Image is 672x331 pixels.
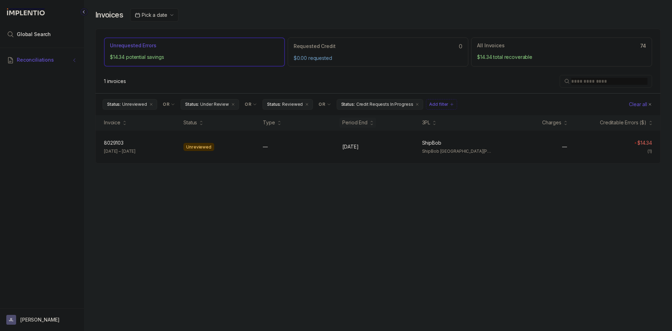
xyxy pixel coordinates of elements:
li: Filter Chip Connector undefined [163,102,175,107]
div: (1) [647,148,652,155]
div: remove content [148,102,154,107]
p: 8029103 [104,139,124,146]
button: Filter Chip Unreviewed [103,99,157,110]
p: OR [318,102,325,107]
div: Remaining page entries [104,78,126,85]
p: Clear all [629,101,647,108]
li: Filter Chip Connector undefined [245,102,257,107]
p: Under Review [200,101,229,108]
span: User initials [6,315,16,325]
p: OR [245,102,251,107]
div: 0 [294,42,463,50]
button: Filter Chip Connector undefined [160,99,178,109]
p: $0.00 requested [294,55,463,62]
button: User initials[PERSON_NAME] [6,315,78,325]
h6: 74 [640,43,646,49]
img: red pointer upwards [634,142,636,144]
p: Add filter [429,101,448,108]
p: Status: [341,101,355,108]
search: Date Range Picker [135,12,167,19]
button: Filter Chip Reviewed [262,99,313,110]
p: Credit Requests In Progress [356,101,413,108]
div: Creditable Errors ($) [600,119,646,126]
div: remove content [414,102,420,107]
p: Requested Credit [294,43,336,50]
p: $14.34 potential savings [110,54,279,61]
button: Filter Chip Under Review [181,99,239,110]
div: Invoice [104,119,120,126]
p: [PERSON_NAME] [20,316,59,323]
button: Filter Chip Connector undefined [242,99,260,109]
span: Global Search [17,31,51,38]
p: Unrequested Errors [110,42,156,49]
p: — [562,143,567,150]
p: ShipBob [GEOGRAPHIC_DATA][PERSON_NAME] [422,148,493,155]
li: Filter Chip Connector undefined [318,102,331,107]
button: Filter Chip Connector undefined [316,99,334,109]
div: 3PL [422,119,430,126]
div: Unreviewed [183,143,214,151]
p: Reviewed [282,101,303,108]
div: remove content [304,102,310,107]
p: Unreviewed [122,101,147,108]
p: OR [163,102,169,107]
div: Charges [542,119,561,126]
ul: Filter Group [103,99,628,110]
button: Reconciliations [4,52,80,68]
p: Status: [107,101,121,108]
span: Reconciliations [17,56,54,63]
div: Period End [342,119,367,126]
p: [DATE] – [DATE] [104,148,135,155]
p: — [263,143,268,150]
p: ShipBob [422,139,441,146]
ul: Action Tab Group [104,37,652,66]
h4: Invoices [95,10,123,20]
button: Clear Filters [628,99,653,110]
button: Date Range Picker [130,8,178,22]
div: remove content [230,102,236,107]
span: Pick a date [142,12,167,18]
p: [DATE] [342,143,358,150]
div: Status [183,119,197,126]
p: $14.34 total recoverable [477,54,646,61]
div: Collapse Icon [80,8,88,16]
p: Status: [185,101,199,108]
p: All Invoices [477,42,504,49]
p: $14.34 [637,139,652,146]
p: 1 invoices [104,78,126,85]
button: Filter Chip Add filter [426,99,457,110]
button: Filter Chip Credit Requests In Progress [337,99,423,110]
p: Status: [267,101,281,108]
div: Type [263,119,275,126]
